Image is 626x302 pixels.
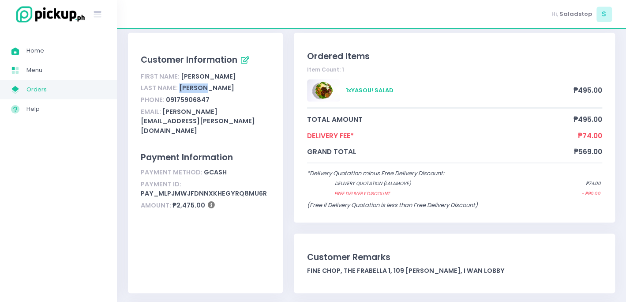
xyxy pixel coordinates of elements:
[334,190,551,197] span: Free Delivery Discount
[307,201,478,209] span: (Free if Delivery Quotation is less than Free Delivery Discount)
[578,131,602,141] span: ₱74.00
[141,94,270,106] div: 09175906847
[307,251,602,264] div: Customer Remarks
[141,151,270,164] div: Payment Information
[307,66,602,74] div: Item Count: 1
[307,147,574,157] span: grand total
[141,72,180,81] span: First Name:
[141,201,171,210] span: Amount:
[559,10,592,19] span: Saladstop
[141,83,270,94] div: [PERSON_NAME]
[26,45,106,57] span: Home
[307,131,578,141] span: Delivery Fee*
[596,7,612,22] span: S
[585,180,600,187] span: ₱74.00
[334,180,556,187] span: Delivery quotation (lalamove)
[141,71,270,83] div: [PERSON_NAME]
[26,84,106,95] span: Orders
[581,190,600,197] span: - ₱90.00
[307,266,602,276] div: Fine chop, The Frabella 1, 109 [PERSON_NAME], I wan lobby
[141,180,181,189] span: Payment ID:
[141,168,202,177] span: Payment Method:
[574,114,602,125] span: ₱495.00
[141,95,165,104] span: Phone:
[141,107,161,116] span: Email:
[26,64,106,76] span: Menu
[11,5,86,24] img: logo
[551,10,558,19] span: Hi,
[307,169,444,177] span: *Delivery Quotation minus Free Delivery Discount:
[574,147,602,157] span: ₱569.00
[141,178,270,200] div: pay_MLPJmwJfDNNXKHEgYRq8Mu6R
[141,53,270,68] div: Customer Information
[141,200,270,212] div: ₱2,475.00
[26,103,106,115] span: Help
[141,106,270,137] div: [PERSON_NAME][EMAIL_ADDRESS][PERSON_NAME][DOMAIN_NAME]
[307,114,574,125] span: total amount
[141,83,178,92] span: Last Name:
[141,167,270,179] div: gcash
[307,50,602,63] div: Ordered Items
